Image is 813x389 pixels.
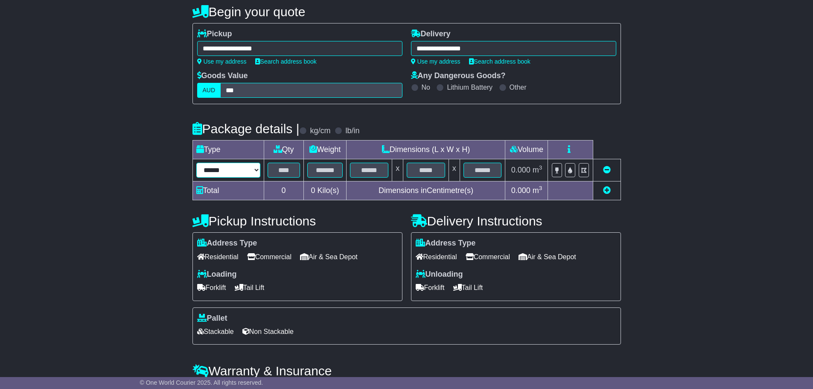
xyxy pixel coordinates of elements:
a: Add new item [603,186,611,195]
span: Residential [197,250,239,263]
td: Type [192,140,264,159]
h4: Warranty & Insurance [192,364,621,378]
td: Dimensions (L x W x H) [347,140,505,159]
label: Loading [197,270,237,279]
span: Air & Sea Depot [519,250,576,263]
span: Stackable [197,325,234,338]
h4: Pickup Instructions [192,214,402,228]
span: Commercial [247,250,291,263]
a: Use my address [197,58,247,65]
td: x [392,159,403,181]
a: Use my address [411,58,460,65]
label: Delivery [411,29,451,39]
span: Residential [416,250,457,263]
span: © One World Courier 2025. All rights reserved. [140,379,263,386]
label: No [422,83,430,91]
h4: Delivery Instructions [411,214,621,228]
span: Tail Lift [235,281,265,294]
span: 0.000 [511,166,530,174]
sup: 3 [539,164,542,171]
h4: Begin your quote [192,5,621,19]
label: AUD [197,83,221,98]
span: Air & Sea Depot [300,250,358,263]
span: Non Stackable [242,325,294,338]
label: Address Type [197,239,257,248]
label: kg/cm [310,126,330,136]
span: Commercial [466,250,510,263]
span: 0 [311,186,315,195]
td: Volume [505,140,548,159]
span: m [533,166,542,174]
h4: Package details | [192,122,300,136]
td: 0 [264,181,303,200]
td: Dimensions in Centimetre(s) [347,181,505,200]
label: Address Type [416,239,476,248]
label: Unloading [416,270,463,279]
td: Kilo(s) [303,181,347,200]
span: 0.000 [511,186,530,195]
span: m [533,186,542,195]
td: Weight [303,140,347,159]
td: x [449,159,460,181]
label: Goods Value [197,71,248,81]
span: Forklift [416,281,445,294]
label: Other [510,83,527,91]
a: Remove this item [603,166,611,174]
sup: 3 [539,185,542,191]
td: Total [192,181,264,200]
label: Pickup [197,29,232,39]
td: Qty [264,140,303,159]
label: Lithium Battery [447,83,492,91]
span: Forklift [197,281,226,294]
label: Pallet [197,314,227,323]
a: Search address book [255,58,317,65]
span: Tail Lift [453,281,483,294]
a: Search address book [469,58,530,65]
label: lb/in [345,126,359,136]
label: Any Dangerous Goods? [411,71,506,81]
